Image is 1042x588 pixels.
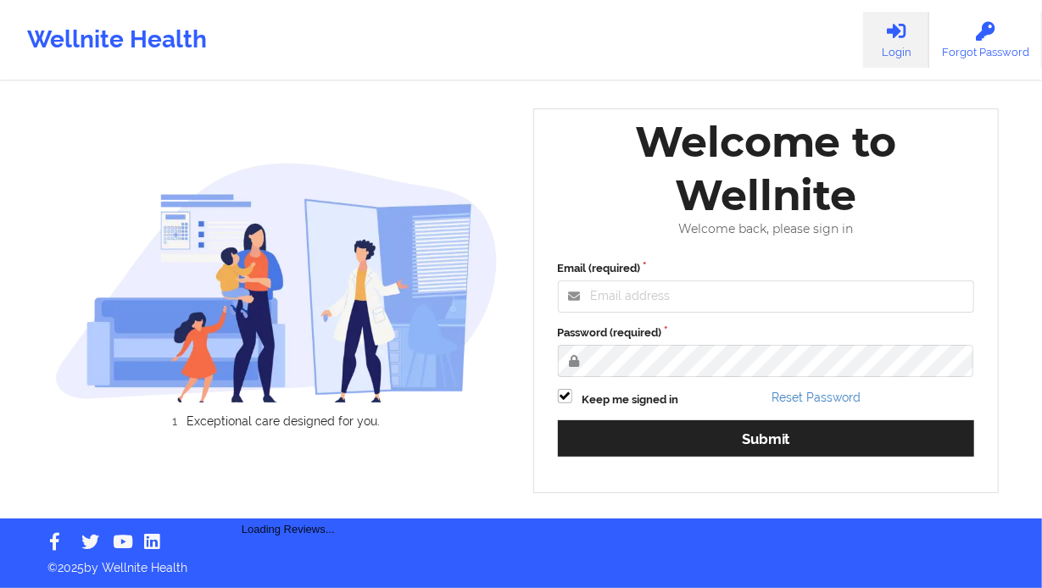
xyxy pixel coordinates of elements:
[558,260,975,277] label: Email (required)
[70,414,498,428] li: Exceptional care designed for you.
[582,391,679,408] label: Keep me signed in
[546,115,987,222] div: Welcome to Wellnite
[55,162,498,402] img: wellnite-auth-hero_200.c722682e.png
[558,325,975,341] label: Password (required)
[772,391,861,404] a: Reset Password
[546,222,987,236] div: Welcome back, please sign in
[558,280,975,313] input: Email address
[36,547,1006,576] p: © 2025 by Wellnite Health
[558,420,975,457] button: Submit
[55,457,521,538] div: Loading Reviews...
[929,12,1042,68] a: Forgot Password
[863,12,929,68] a: Login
